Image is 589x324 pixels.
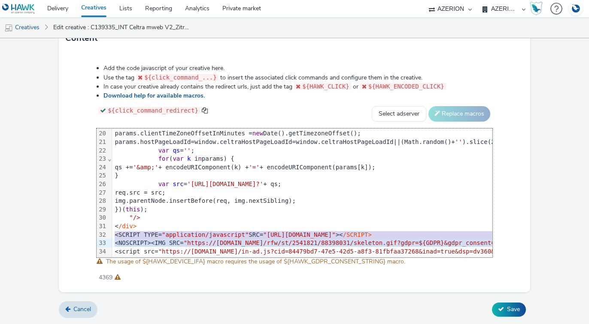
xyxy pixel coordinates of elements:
div: 29 [97,205,107,214]
span: "application/javascript" [162,231,249,238]
span: Fold line [107,155,112,162]
img: undefined Logo [2,3,35,14]
div: 31 [97,222,107,231]
span: k [187,155,191,162]
span: Cancel [73,305,91,313]
a: Hawk Academy [530,2,546,15]
div: 30 [97,214,107,222]
div: 32 [97,231,107,239]
li: In case your creative already contains the redirect urls, just add the tag or [103,82,492,91]
span: '=' [249,164,259,171]
li: Add the code javascript of your creative here. [103,64,492,73]
a: Download help for available macros. [103,92,208,100]
span: "/> [129,214,140,221]
span: '' [455,138,462,145]
button: Save [492,303,526,316]
span: qs [173,147,180,154]
span: /SCRIPT> [343,231,372,238]
span: ${click_command_...} [144,74,217,81]
span: "[URL][DOMAIN_NAME]" [263,231,336,238]
span: var [173,155,183,162]
button: Replace macros [428,106,490,122]
span: new [252,130,263,137]
div: 20 [97,129,107,138]
div: 26 [97,180,107,189]
div: 34 [97,248,107,256]
a: Cancel [59,301,97,318]
span: new [202,122,213,128]
span: ${HAWK_CLICK} [302,83,349,90]
span: '[URL][DOMAIN_NAME]?' [187,180,263,187]
span: this [126,206,140,213]
span: '&amp;' [133,164,158,171]
div: 21 [97,138,107,147]
span: for [158,155,169,162]
div: 22 [97,147,107,155]
span: copy to clipboard [202,107,208,113]
div: Maximum recommended length: 3000 characters. [115,273,121,282]
div: 24 [97,163,107,172]
a: Edit creative : C139335_INT Celtra mweb V2_Zitrone [49,17,196,38]
h3: Content [65,32,97,45]
div: 25 [97,171,107,180]
span: ${HAWK_ENCODED_CLICK} [368,83,444,90]
span: The usage of ${HAWK_DEVICE_IFA} macro requires the usage of ${HAWK_GDPR_CONSENT_STRING} macro. [106,257,405,266]
div: 28 [97,197,107,205]
span: var [158,180,169,187]
span: var [158,147,169,154]
li: Use the tag to insert the associated click commands and configure them in the creative. [103,73,492,82]
div: 23 [97,155,107,163]
span: Save [507,305,520,313]
div: 27 [97,189,107,197]
span: '' [184,147,191,154]
span: ${click_command_redirect} [108,107,198,114]
span: in [194,155,202,162]
span: /div> [118,223,137,229]
span: 1000 [231,122,245,128]
span: src [173,180,183,187]
div: 33 [97,239,107,248]
img: Hawk Academy [530,2,543,15]
span: 4369 [99,273,112,282]
span: 2 [491,138,495,145]
img: Account DE [569,2,582,16]
img: mobile [4,24,13,32]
